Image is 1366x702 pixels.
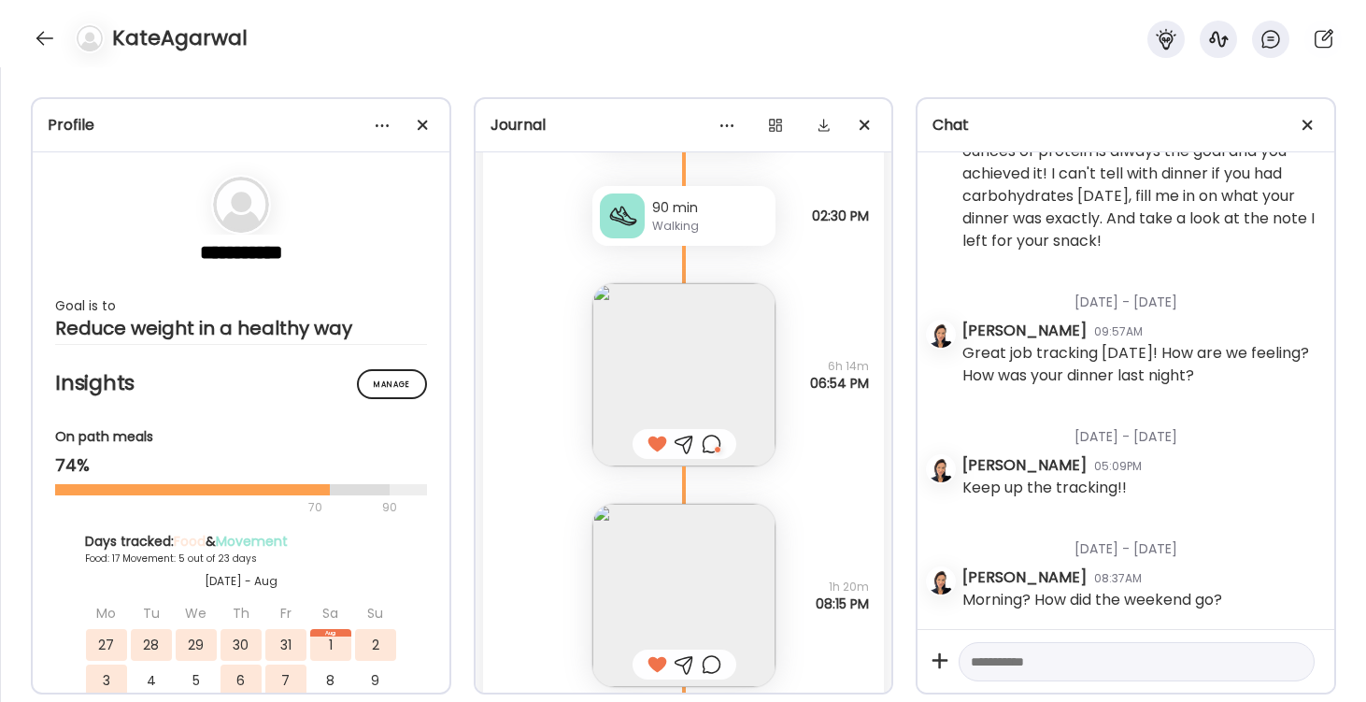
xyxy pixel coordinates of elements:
div: [PERSON_NAME] [962,320,1087,342]
div: 6 [221,665,262,696]
img: images%2FBSFQB00j0rOawWNVf4SvQtxQl562%2FhTskEO10FDxTk13gFijQ%2FbWF0HaqN2BauJc73dHmp_240 [592,283,775,466]
div: 30 [221,629,262,661]
div: Tu [131,597,172,629]
div: 29 [176,629,217,661]
div: 90 min [652,198,768,218]
div: 74% [55,454,427,477]
div: Morning? How did the weekend go? [962,589,1222,611]
div: Sa [310,597,351,629]
img: avatars%2FzNSBMsCCYwRWk01rErjyDlvJs7f1 [928,456,954,482]
div: Keep up the tracking!! [962,477,1127,499]
div: 27 [86,629,127,661]
div: Chat [932,114,1319,136]
div: 9 [355,665,396,696]
img: avatars%2FzNSBMsCCYwRWk01rErjyDlvJs7f1 [928,322,954,348]
div: 70 [55,496,377,519]
div: Goal is to [55,294,427,317]
div: 8 [310,665,351,696]
div: Days tracked: & [85,532,397,552]
span: 08:15 PM [816,595,869,612]
div: 1 [310,629,351,661]
div: [PERSON_NAME] [962,454,1087,477]
img: avatars%2FzNSBMsCCYwRWk01rErjyDlvJs7f1 [928,568,954,595]
div: Fr [265,597,306,629]
div: Aug [310,629,351,637]
div: Great job tracking [DATE]! How are we feeling? How was your dinner last night? [962,342,1319,387]
div: [DATE] - [DATE] [962,517,1319,566]
div: Food: 17 Movement: 5 out of 23 days [85,552,397,566]
div: Th [221,597,262,629]
div: 2 [355,629,396,661]
div: 05:09PM [1094,458,1142,475]
div: 08:37AM [1094,570,1142,587]
h4: KateAgarwal [112,23,248,53]
div: 3 [86,665,127,696]
div: Fantastic job tracking [DATE]. Great job ordering wisely at legal seafood foods 4 to 6 ounces of ... [962,95,1319,252]
div: Journal [491,114,877,136]
div: [DATE] - [DATE] [962,270,1319,320]
div: [DATE] - [DATE] [962,405,1319,454]
div: Profile [48,114,434,136]
div: 90 [380,496,399,519]
span: 6h 14m [810,358,869,375]
span: 06:54 PM [810,375,869,392]
div: 31 [265,629,306,661]
span: 02:30 PM [812,208,869,224]
div: 4 [131,665,172,696]
span: Food [174,532,206,551]
div: Walking [652,218,768,235]
img: bg-avatar-default.svg [77,25,103,51]
div: Reduce weight in a healthy way [55,317,427,339]
div: Manage [357,369,427,399]
div: We [176,597,217,629]
div: 5 [176,665,217,696]
div: [PERSON_NAME] [962,566,1087,589]
div: 28 [131,629,172,661]
h2: Insights [55,369,427,397]
div: Mo [86,597,127,629]
div: Su [355,597,396,629]
span: Movement [216,532,288,551]
img: images%2FBSFQB00j0rOawWNVf4SvQtxQl562%2FMxVmIWqdrflMuawJFgrU%2FzwywCaNiVAStgGK7SF9z_240 [592,504,775,687]
span: 1h 20m [816,579,869,595]
div: 09:57AM [1094,323,1143,340]
div: [DATE] - Aug [85,573,397,590]
div: On path meals [55,427,427,447]
img: bg-avatar-default.svg [213,177,269,233]
div: 7 [265,665,306,696]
